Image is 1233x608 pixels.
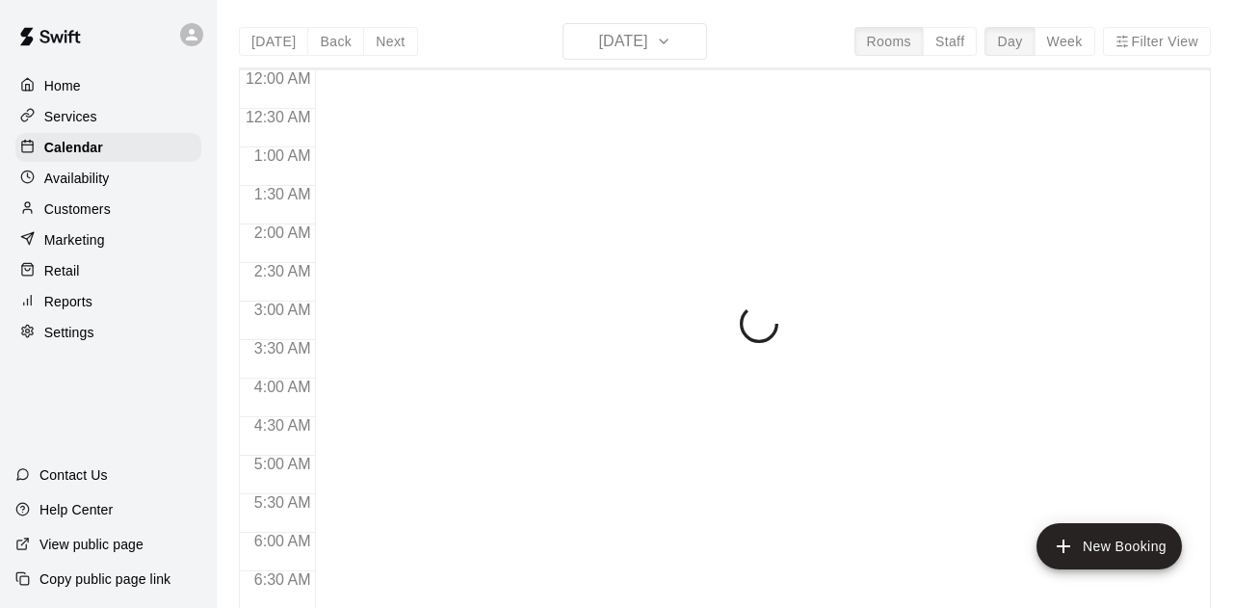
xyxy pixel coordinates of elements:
[15,71,201,100] a: Home
[249,186,316,202] span: 1:30 AM
[249,302,316,318] span: 3:00 AM
[44,169,110,188] p: Availability
[241,109,316,125] span: 12:30 AM
[249,379,316,395] span: 4:00 AM
[15,195,201,224] a: Customers
[249,225,316,241] span: 2:00 AM
[15,164,201,193] a: Availability
[1036,523,1182,569] button: add
[39,569,171,589] p: Copy public page link
[249,533,316,549] span: 6:00 AM
[249,340,316,357] span: 3:30 AM
[44,76,81,95] p: Home
[249,417,316,434] span: 4:30 AM
[15,318,201,347] a: Settings
[44,107,97,126] p: Services
[249,263,316,279] span: 2:30 AM
[249,147,316,164] span: 1:00 AM
[249,494,316,511] span: 5:30 AM
[241,70,316,87] span: 12:00 AM
[39,500,113,519] p: Help Center
[15,287,201,316] a: Reports
[249,571,316,588] span: 6:30 AM
[44,323,94,342] p: Settings
[44,292,92,311] p: Reports
[15,225,201,254] a: Marketing
[44,199,111,219] p: Customers
[39,465,108,485] p: Contact Us
[249,456,316,472] span: 5:00 AM
[15,256,201,285] a: Retail
[39,535,144,554] p: View public page
[15,133,201,162] a: Calendar
[44,261,80,280] p: Retail
[15,102,201,131] a: Services
[44,230,105,250] p: Marketing
[44,138,103,157] p: Calendar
